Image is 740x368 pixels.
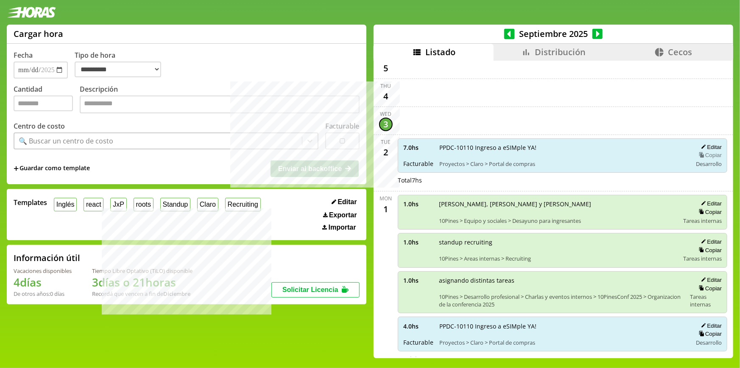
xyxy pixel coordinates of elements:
b: Diciembre [163,290,190,298]
div: 🔍 Buscar un centro de costo [19,136,113,146]
span: Desarrollo [696,339,722,346]
label: Cantidad [14,84,80,115]
span: Septiembre 2025 [515,28,592,39]
button: Recruiting [225,198,261,211]
h1: 4 días [14,275,72,290]
label: Descripción [80,84,360,115]
button: JxP [110,198,126,211]
span: 10Pines > Equipo y sociales > Desayuno para ingresantes [439,217,677,225]
button: Solicitar Licencia [271,282,360,298]
div: 2 [379,146,393,159]
button: Copiar [696,208,722,216]
span: PPDC-10110 Ingreso a eSIMple YA! [439,143,686,152]
span: + [14,164,19,173]
span: Tareas internas [683,255,722,262]
span: 1.0 hs [403,200,433,208]
div: De otros años: 0 días [14,290,72,298]
div: Recordá que vencen a fin de [92,290,193,298]
span: 7.0 hs [403,143,433,152]
span: Listado [425,46,455,58]
button: Claro [197,198,218,211]
button: Standup [160,198,190,211]
span: 1.0 hs [403,238,433,246]
span: Tareas internas [690,293,722,308]
span: 1.0 hs [403,276,433,284]
div: 4 [379,90,393,103]
label: Tipo de hora [75,51,168,79]
button: Editar [698,276,722,284]
button: Inglés [54,198,77,211]
span: Templates [14,198,47,207]
span: Exportar [329,211,357,219]
div: Tue [381,138,391,146]
h1: 3 días o 21 horas [92,275,193,290]
span: asignando distintas tareas [439,276,684,284]
span: +Guardar como template [14,164,90,173]
span: Distribución [535,46,586,58]
span: Editar [338,198,357,206]
span: Proyectos > Claro > Portal de compras [439,160,686,168]
span: Solicitar Licencia [282,286,338,293]
div: 5 [379,62,393,75]
div: Thu [381,82,391,90]
span: 10Pines > Desarrollo profesional > Charlas y eventos internos > 10PinesConf 2025 > Organizacion d... [439,293,684,308]
div: 1 [379,202,393,216]
h2: Información útil [14,252,80,264]
div: Tiempo Libre Optativo (TiLO) disponible [92,267,193,275]
h1: Cargar hora [14,28,63,39]
span: PPDC-10110 Ingreso a eSIMple YA! [439,322,686,330]
button: Editar [698,200,722,207]
button: Editar [698,143,722,151]
span: 4.0 hs [403,322,433,330]
div: scrollable content [374,61,733,357]
button: Exportar [321,211,360,219]
button: Copiar [696,152,722,159]
span: [PERSON_NAME], [PERSON_NAME] y [PERSON_NAME] [439,200,677,208]
span: Facturable [403,160,433,168]
span: Cecos [668,46,692,58]
span: 10Pines > Areas internas > Recruiting [439,255,677,262]
div: 3 [379,118,393,131]
button: Copiar [696,330,722,337]
button: Editar [698,238,722,245]
button: react [84,198,103,211]
span: Tareas internas [683,217,722,225]
span: Desarrollo [696,160,722,168]
button: Editar [329,198,360,206]
div: Total 7 hs [398,176,727,184]
span: Facturable [403,338,433,346]
label: Facturable [325,121,360,131]
span: standup recruiting [439,238,677,246]
button: roots [134,198,154,211]
select: Tipo de hora [75,62,161,77]
button: Copiar [696,247,722,254]
button: Copiar [696,285,722,292]
div: Wed [380,110,392,118]
textarea: Descripción [80,96,360,113]
label: Centro de costo [14,121,65,131]
div: Mon [380,195,392,202]
div: Vacaciones disponibles [14,267,72,275]
label: Fecha [14,51,33,60]
span: Proyectos > Claro > Portal de compras [439,339,686,346]
div: Total 7 hs [398,355,727,363]
img: logotipo [7,7,56,18]
button: Editar [698,322,722,329]
span: Importar [329,224,356,231]
input: Cantidad [14,96,73,111]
